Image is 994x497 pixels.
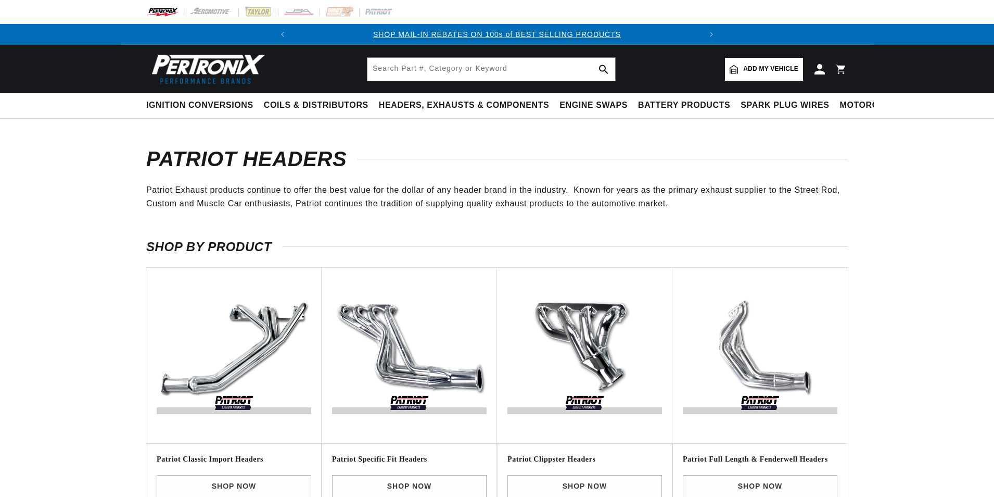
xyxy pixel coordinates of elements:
summary: Engine Swaps [554,93,633,118]
h3: Patriot Full Length & Fenderwell Headers [683,454,837,465]
span: Spark Plug Wires [741,100,829,111]
img: Patriot-Specific-Fit-Headers-v1588104112434.jpg [332,278,487,433]
input: Search Part #, Category or Keyword [367,58,615,81]
h3: Patriot Clippster Headers [507,454,662,465]
img: Patriot-Fenderwell-111-v1590437195265.jpg [683,278,837,433]
span: Coils & Distributors [264,100,368,111]
h3: Patriot Specific Fit Headers [332,454,487,465]
span: Headers, Exhausts & Components [379,100,549,111]
p: Patriot Exhaust products continue to offer the best value for the dollar of any header brand in t... [146,183,848,210]
summary: Battery Products [633,93,735,118]
h2: SHOP BY PRODUCT [146,242,848,252]
img: Patriot-Classic-Import-Headers-v1588104940254.jpg [157,278,311,433]
button: Translation missing: en.sections.announcements.next_announcement [701,24,722,45]
h3: Patriot Classic Import Headers [157,454,311,465]
span: Ignition Conversions [146,100,253,111]
button: search button [592,58,615,81]
button: Translation missing: en.sections.announcements.previous_announcement [272,24,293,45]
span: Motorcycle [840,100,902,111]
a: SHOP MAIL-IN REBATES ON 100s of BEST SELLING PRODUCTS [373,30,621,39]
span: Engine Swaps [559,100,628,111]
div: 1 of 2 [293,29,702,40]
summary: Spark Plug Wires [735,93,834,118]
a: Add my vehicle [725,58,803,81]
summary: Ignition Conversions [146,93,259,118]
summary: Coils & Distributors [259,93,374,118]
summary: Motorcycle [835,93,907,118]
img: Pertronix [146,51,266,87]
slideshow-component: Translation missing: en.sections.announcements.announcement_bar [120,24,874,45]
span: Add my vehicle [743,64,798,74]
div: Announcement [293,29,702,40]
span: Battery Products [638,100,730,111]
summary: Headers, Exhausts & Components [374,93,554,118]
img: Patriot-Clippster-Headers-v1588104121313.jpg [507,278,662,433]
h1: Patriot Headers [146,150,848,168]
